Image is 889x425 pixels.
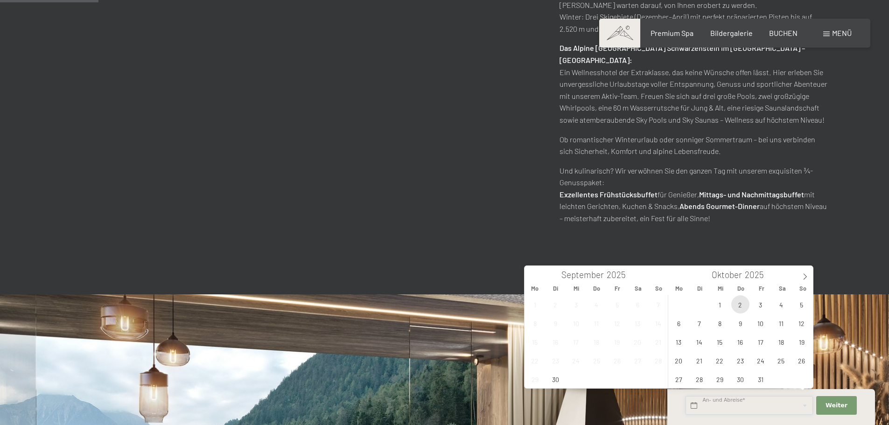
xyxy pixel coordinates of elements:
span: Oktober 29, 2025 [711,370,729,388]
span: Mi [710,286,731,292]
span: September 1, 2025 [526,295,544,314]
span: Mo [669,286,689,292]
a: BUCHEN [769,28,798,37]
span: September 21, 2025 [649,333,667,351]
span: Oktober 30, 2025 [731,370,749,388]
input: Year [604,269,635,280]
p: Ein Wellnesshotel der Extraklasse, das keine Wünsche offen lässt. Hier erleben Sie unvergessliche... [560,42,827,125]
span: Di [545,286,566,292]
span: September 22, 2025 [526,351,544,369]
span: September 14, 2025 [649,314,667,332]
span: Oktober 19, 2025 [792,333,811,351]
span: Weiter [826,401,847,410]
span: Oktober 15, 2025 [711,333,729,351]
span: Oktober 22, 2025 [711,351,729,369]
span: September 12, 2025 [608,314,626,332]
span: September 9, 2025 [546,314,565,332]
span: So [792,286,813,292]
span: Oktober 11, 2025 [772,314,790,332]
span: Oktober [712,271,742,279]
span: September 11, 2025 [588,314,606,332]
span: September [561,271,604,279]
span: Oktober 16, 2025 [731,333,749,351]
span: September 23, 2025 [546,351,565,369]
span: Sa [772,286,792,292]
span: Oktober 25, 2025 [772,351,790,369]
span: Oktober 3, 2025 [751,295,770,314]
span: Oktober 6, 2025 [670,314,688,332]
span: September 28, 2025 [649,351,667,369]
span: September 4, 2025 [588,295,606,314]
span: Fr [751,286,772,292]
strong: Das Alpine [GEOGRAPHIC_DATA] Schwarzenstein im [GEOGRAPHIC_DATA] – [GEOGRAPHIC_DATA]: [560,43,805,64]
span: September 2, 2025 [546,295,565,314]
span: Fr [607,286,628,292]
span: Sa [628,286,648,292]
span: Oktober 2, 2025 [731,295,749,314]
span: Oktober 20, 2025 [670,351,688,369]
span: September 30, 2025 [546,370,565,388]
span: Oktober 24, 2025 [751,351,770,369]
span: Mo [525,286,545,292]
span: Menü [832,28,852,37]
span: September 25, 2025 [588,351,606,369]
span: Oktober 1, 2025 [711,295,729,314]
strong: Mittags- und Nachmittagsbuffet [699,190,804,199]
span: Oktober 21, 2025 [690,351,708,369]
span: Mi [566,286,587,292]
span: September 3, 2025 [567,295,585,314]
span: Di [689,286,710,292]
span: Oktober 13, 2025 [670,333,688,351]
p: Und kulinarisch? Wir verwöhnen Sie den ganzen Tag mit unserem exquisiten ¾-Genusspaket: für Genie... [560,165,827,224]
span: Oktober 31, 2025 [751,370,770,388]
span: September 7, 2025 [649,295,667,314]
input: Year [742,269,773,280]
span: Oktober 14, 2025 [690,333,708,351]
a: Premium Spa [651,28,693,37]
span: Oktober 27, 2025 [670,370,688,388]
span: September 8, 2025 [526,314,544,332]
span: Do [587,286,607,292]
span: September 24, 2025 [567,351,585,369]
span: September 15, 2025 [526,333,544,351]
span: Oktober 23, 2025 [731,351,749,369]
span: September 13, 2025 [629,314,647,332]
strong: Exzellentes Frühstücksbuffet [560,190,658,199]
span: September 29, 2025 [526,370,544,388]
span: Oktober 5, 2025 [792,295,811,314]
span: September 5, 2025 [608,295,626,314]
span: September 17, 2025 [567,333,585,351]
p: Ob romantischer Winterurlaub oder sonniger Sommertraum – bei uns verbinden sich Sicherheit, Komfo... [560,133,827,157]
span: September 6, 2025 [629,295,647,314]
span: Oktober 17, 2025 [751,333,770,351]
span: Do [731,286,751,292]
button: Weiter [816,396,856,415]
span: September 26, 2025 [608,351,626,369]
a: Bildergalerie [710,28,753,37]
span: Oktober 12, 2025 [792,314,811,332]
span: September 27, 2025 [629,351,647,369]
span: September 20, 2025 [629,333,647,351]
strong: Abends Gourmet-Dinner [679,202,760,210]
span: September 16, 2025 [546,333,565,351]
span: September 19, 2025 [608,333,626,351]
span: September 10, 2025 [567,314,585,332]
span: September 18, 2025 [588,333,606,351]
span: So [648,286,669,292]
span: Oktober 7, 2025 [690,314,708,332]
span: Oktober 4, 2025 [772,295,790,314]
span: Oktober 28, 2025 [690,370,708,388]
span: Oktober 9, 2025 [731,314,749,332]
span: Oktober 26, 2025 [792,351,811,369]
span: Oktober 18, 2025 [772,333,790,351]
span: Oktober 8, 2025 [711,314,729,332]
span: Oktober 10, 2025 [751,314,770,332]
